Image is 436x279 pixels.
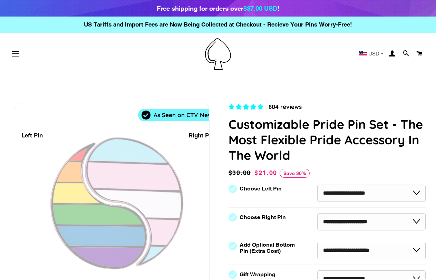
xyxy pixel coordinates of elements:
span: $21.00 [254,169,277,176]
span: 4.83 stars [229,103,265,110]
label: Gift Wrapping [240,271,275,278]
h1: Customizable Pride Pin Set - The Most Flexible Pride Accessory In The World [229,116,426,163]
label: Choose Left Pin [240,186,282,192]
img: Pin-Ace [205,38,231,70]
span: $30.00 [229,168,253,178]
label: Add Optional Bottom Pin (Extra Cost) [240,242,298,254]
div: Free shipping for orders over ! [157,3,279,13]
span: 804 reviews [269,103,302,110]
label: Choose Right Pin [240,214,286,220]
span: Save 30% [280,169,310,178]
div: Right Pin [188,131,214,140]
span: USD [368,51,379,56]
span: $37.00 USD [243,4,277,12]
